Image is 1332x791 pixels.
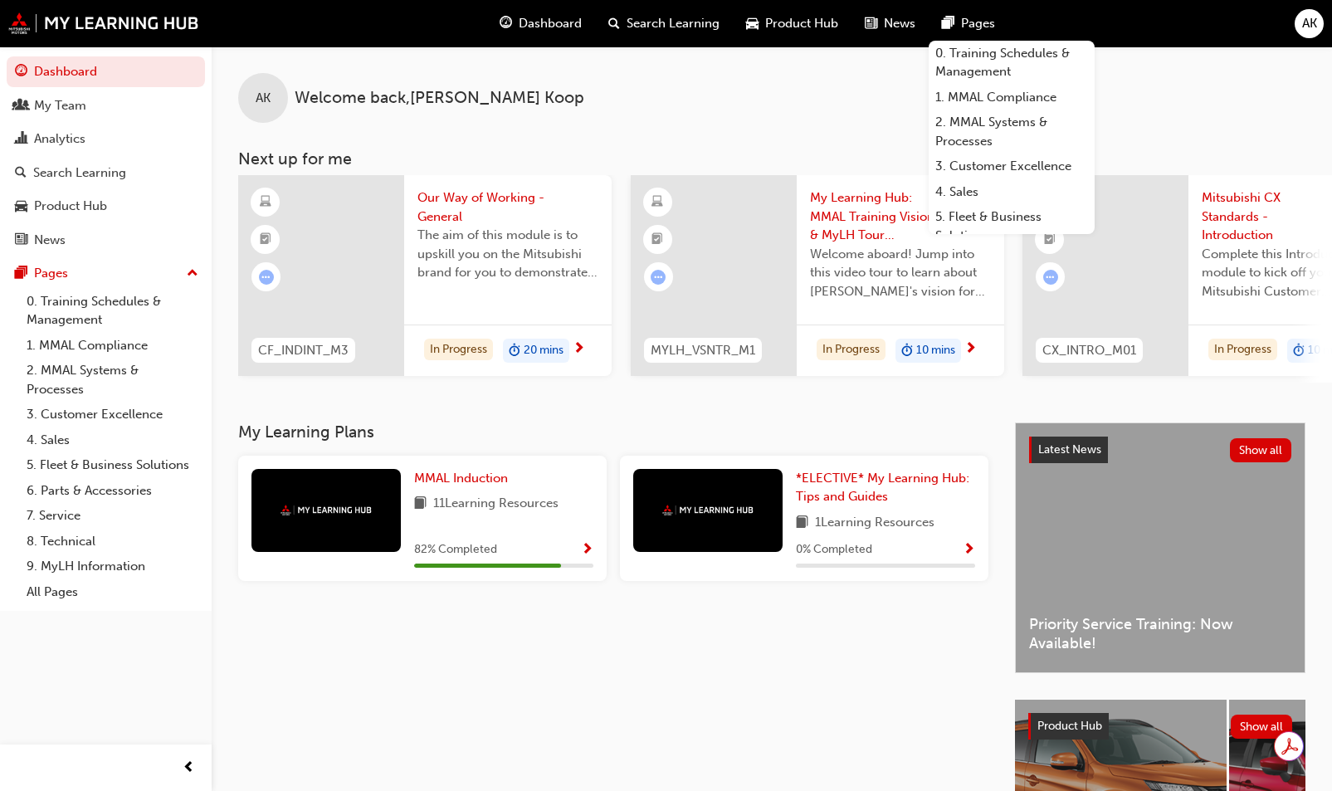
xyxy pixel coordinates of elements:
span: Our Way of Working - General [417,188,598,226]
span: 11 Learning Resources [433,494,559,515]
span: Product Hub [1037,719,1102,733]
span: chart-icon [15,132,27,147]
span: learningRecordVerb_ATTEMPT-icon [1043,270,1058,285]
span: Show Progress [963,543,975,558]
span: Welcome back , [PERSON_NAME] Koop [295,89,584,108]
span: My Learning Hub: MMAL Training Vision & MyLH Tour (Elective) [810,188,991,245]
span: CF_INDINT_M3 [258,341,349,360]
a: Analytics [7,124,205,154]
span: Show Progress [581,543,593,558]
span: pages-icon [15,266,27,281]
img: mmal [8,12,199,34]
span: AK [1302,14,1317,33]
span: news-icon [15,233,27,248]
span: booktick-icon [1044,229,1056,251]
a: 0. Training Schedules & Management [20,289,205,333]
span: people-icon [15,99,27,114]
span: The aim of this module is to upskill you on the Mitsubishi brand for you to demonstrate the same ... [417,226,598,282]
button: Show Progress [963,540,975,560]
span: next-icon [573,342,585,357]
a: 2. MMAL Systems & Processes [20,358,205,402]
a: My Team [7,90,205,121]
button: Pages [7,258,205,289]
span: guage-icon [15,65,27,80]
span: Welcome aboard! Jump into this video tour to learn about [PERSON_NAME]'s vision for your learning... [810,245,991,301]
a: 4. Sales [20,427,205,453]
a: Product HubShow all [1028,713,1292,740]
span: book-icon [414,494,427,515]
span: Pages [961,14,995,33]
a: pages-iconPages [929,7,1008,41]
div: Pages [34,264,68,283]
a: MYLH_VSNTR_M1My Learning Hub: MMAL Training Vision & MyLH Tour (Elective)Welcome aboard! Jump int... [631,175,1004,376]
a: 5. Fleet & Business Solutions [929,204,1095,248]
span: Priority Service Training: Now Available! [1029,615,1291,652]
a: car-iconProduct Hub [733,7,851,41]
h3: Next up for me [212,149,1332,168]
a: MMAL Induction [414,469,515,488]
span: book-icon [796,513,808,534]
div: In Progress [817,339,886,361]
a: guage-iconDashboard [486,7,595,41]
span: search-icon [608,13,620,34]
a: 0. Training Schedules & Management [929,41,1095,85]
div: My Team [34,96,86,115]
a: All Pages [20,579,205,605]
button: Show all [1230,438,1292,462]
a: Search Learning [7,158,205,188]
span: MYLH_VSNTR_M1 [651,341,755,360]
span: learningRecordVerb_ATTEMPT-icon [259,270,274,285]
span: 10 mins [916,341,955,360]
span: prev-icon [183,758,195,779]
span: learningResourceType_ELEARNING-icon [651,192,663,213]
a: 3. Customer Excellence [929,154,1095,179]
span: 1 Learning Resources [815,513,934,534]
span: learningResourceType_ELEARNING-icon [260,192,271,213]
span: car-icon [746,13,759,34]
span: car-icon [15,199,27,214]
button: AK [1295,9,1324,38]
span: CX_INTRO_M01 [1042,341,1136,360]
span: MMAL Induction [414,471,508,486]
span: next-icon [964,342,977,357]
a: CF_INDINT_M3Our Way of Working - GeneralThe aim of this module is to upskill you on the Mitsubish... [238,175,612,376]
img: mmal [281,505,372,515]
a: Latest NewsShow all [1029,437,1291,463]
div: Product Hub [34,197,107,216]
span: AK [256,89,271,108]
a: 5. Fleet & Business Solutions [20,452,205,478]
a: Dashboard [7,56,205,87]
a: News [7,225,205,256]
div: Search Learning [33,164,126,183]
div: News [34,231,66,250]
a: 2. MMAL Systems & Processes [929,110,1095,154]
span: booktick-icon [260,229,271,251]
span: news-icon [865,13,877,34]
a: news-iconNews [851,7,929,41]
button: Show Progress [581,540,593,560]
span: search-icon [15,166,27,181]
span: duration-icon [901,340,913,362]
a: 6. Parts & Accessories [20,478,205,504]
img: mmal [662,505,754,515]
span: learningRecordVerb_ATTEMPT-icon [651,270,666,285]
a: 1. MMAL Compliance [20,333,205,359]
a: 9. MyLH Information [20,554,205,579]
span: Latest News [1038,442,1101,457]
div: In Progress [1208,339,1277,361]
a: 4. Sales [929,179,1095,205]
a: Latest NewsShow allPriority Service Training: Now Available! [1015,422,1305,673]
button: DashboardMy TeamAnalyticsSearch LearningProduct HubNews [7,53,205,258]
span: News [884,14,915,33]
a: 8. Technical [20,529,205,554]
span: 82 % Completed [414,540,497,559]
span: up-icon [187,263,198,285]
span: booktick-icon [651,229,663,251]
div: In Progress [424,339,493,361]
div: Analytics [34,129,85,149]
button: Show all [1231,715,1293,739]
a: 7. Service [20,503,205,529]
a: 3. Customer Excellence [20,402,205,427]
